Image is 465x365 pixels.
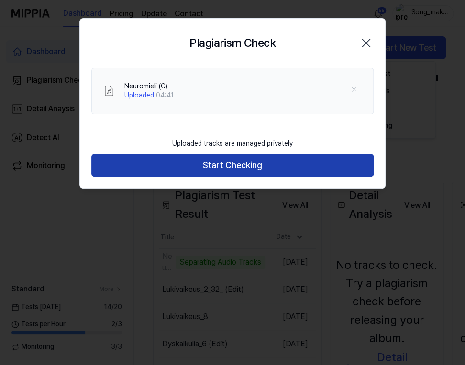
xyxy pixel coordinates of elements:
h2: Plagiarism Check [189,34,275,52]
img: File Select [103,85,115,97]
div: Neuromieli (C) [124,82,174,91]
div: Uploaded tracks are managed privately [166,133,299,154]
button: Start Checking [91,154,374,177]
div: · 04:41 [124,91,174,100]
span: Uploaded [124,91,154,99]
